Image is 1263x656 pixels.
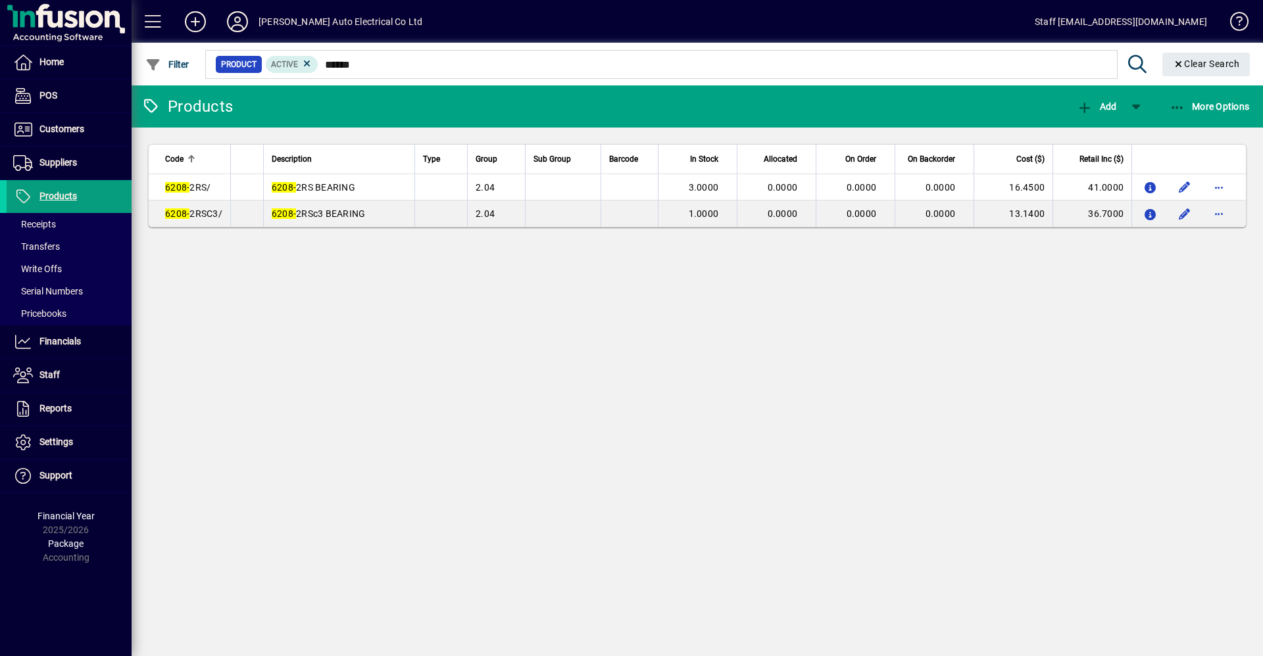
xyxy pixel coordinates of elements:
[768,182,798,193] span: 0.0000
[39,470,72,480] span: Support
[689,182,719,193] span: 3.0000
[609,152,638,166] span: Barcode
[1220,3,1247,45] a: Knowledge Base
[1074,95,1120,118] button: Add
[476,208,495,219] span: 2.04
[7,325,132,358] a: Financials
[7,46,132,79] a: Home
[845,152,876,166] span: On Order
[7,459,132,492] a: Support
[1052,174,1131,200] td: 41.0000
[272,152,312,166] span: Description
[926,182,956,193] span: 0.0000
[7,280,132,302] a: Serial Numbers
[39,191,77,201] span: Products
[7,147,132,179] a: Suppliers
[609,152,650,166] div: Barcode
[908,152,955,166] span: On Backorder
[7,113,132,146] a: Customers
[1016,152,1045,166] span: Cost ($)
[174,10,216,34] button: Add
[141,96,233,117] div: Products
[165,208,222,219] span: 2RSC3/
[1208,177,1229,198] button: More options
[13,286,83,296] span: Serial Numbers
[145,59,189,70] span: Filter
[39,369,60,380] span: Staff
[7,235,132,258] a: Transfers
[1174,177,1195,198] button: Edit
[7,426,132,459] a: Settings
[272,152,407,166] div: Description
[272,208,366,219] span: 2RSc3 BEARING
[974,174,1052,200] td: 16.4500
[13,241,60,252] span: Transfers
[423,152,459,166] div: Type
[39,157,77,168] span: Suppliers
[48,538,84,549] span: Package
[165,152,184,166] span: Code
[37,511,95,521] span: Financial Year
[1208,203,1229,224] button: More options
[1166,95,1253,118] button: More Options
[165,182,210,193] span: 2RS/
[39,57,64,67] span: Home
[768,208,798,219] span: 0.0000
[272,208,296,219] em: 6208-
[13,308,66,319] span: Pricebooks
[7,258,132,280] a: Write Offs
[824,152,888,166] div: On Order
[1174,203,1195,224] button: Edit
[476,152,497,166] span: Group
[847,182,877,193] span: 0.0000
[1079,152,1124,166] span: Retail Inc ($)
[745,152,809,166] div: Allocated
[142,53,193,76] button: Filter
[1170,101,1250,112] span: More Options
[7,80,132,112] a: POS
[272,182,355,193] span: 2RS BEARING
[39,124,84,134] span: Customers
[272,182,296,193] em: 6208-
[271,60,298,69] span: Active
[13,219,56,229] span: Receipts
[764,152,797,166] span: Allocated
[39,403,72,413] span: Reports
[39,436,73,447] span: Settings
[165,208,189,219] em: 6208-
[1173,59,1240,69] span: Clear Search
[165,152,222,166] div: Code
[7,392,132,425] a: Reports
[7,359,132,392] a: Staff
[221,58,257,71] span: Product
[689,208,719,219] span: 1.0000
[533,152,571,166] span: Sub Group
[266,56,318,73] mat-chip: Activation Status: Active
[7,302,132,325] a: Pricebooks
[13,264,62,274] span: Write Offs
[165,182,189,193] em: 6208-
[903,152,967,166] div: On Backorder
[533,152,593,166] div: Sub Group
[690,152,718,166] span: In Stock
[476,152,517,166] div: Group
[926,208,956,219] span: 0.0000
[476,182,495,193] span: 2.04
[423,152,440,166] span: Type
[7,213,132,235] a: Receipts
[847,208,877,219] span: 0.0000
[259,11,422,32] div: [PERSON_NAME] Auto Electrical Co Ltd
[974,200,1052,227] td: 13.1400
[1162,53,1251,76] button: Clear
[216,10,259,34] button: Profile
[39,336,81,346] span: Financials
[39,90,57,101] span: POS
[1077,101,1116,112] span: Add
[666,152,730,166] div: In Stock
[1052,200,1131,227] td: 36.7000
[1035,11,1207,32] div: Staff [EMAIL_ADDRESS][DOMAIN_NAME]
